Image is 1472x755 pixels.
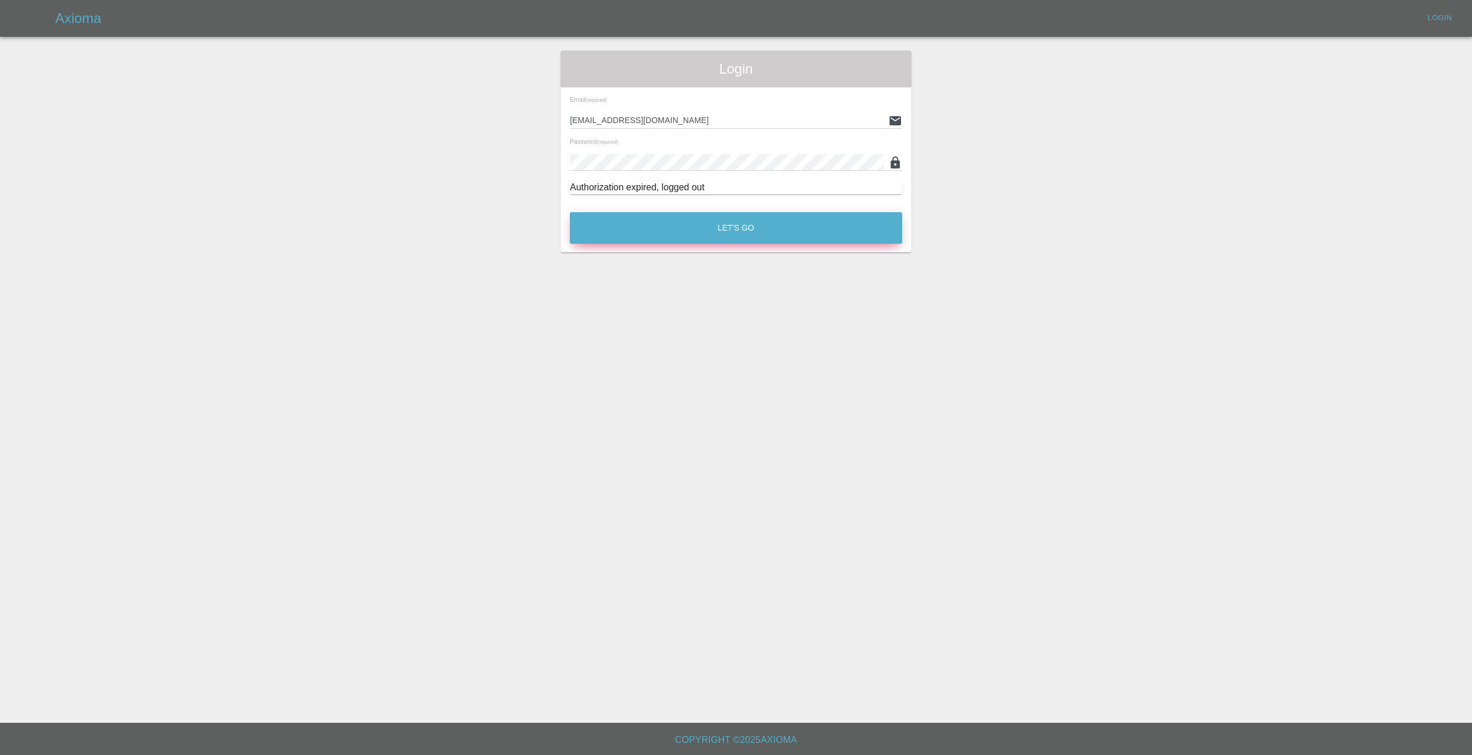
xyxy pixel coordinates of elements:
[570,138,618,145] span: Password
[570,96,607,103] span: Email
[1421,9,1458,27] a: Login
[570,60,902,78] span: Login
[9,732,1463,748] h6: Copyright © 2025 Axioma
[570,212,902,244] button: Let's Go
[570,181,902,194] div: Authorization expired, logged out
[55,9,101,28] h5: Axioma
[585,98,607,103] small: (required)
[597,140,618,145] small: (required)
